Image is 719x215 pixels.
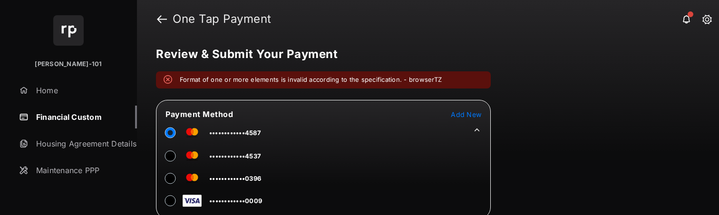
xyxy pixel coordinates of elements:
[165,109,233,119] span: Payment Method
[209,175,261,182] span: ••••••••••••0396
[209,152,261,160] span: ••••••••••••4537
[209,129,261,137] span: ••••••••••••4587
[53,15,84,46] img: svg+xml;base64,PHN2ZyB4bWxucz0iaHR0cDovL3d3dy53My5vcmcvMjAwMC9zdmciIHdpZHRoPSI2NCIgaGVpZ2h0PSI2NC...
[451,109,481,119] button: Add New
[15,132,137,155] a: Housing Agreement Details
[209,197,262,205] span: ••••••••••••0009
[15,106,137,128] a: Financial Custom
[15,159,137,182] a: Maintenance PPP
[451,110,481,118] span: Add New
[156,49,692,60] h5: Review & Submit Your Payment
[15,79,137,102] a: Home
[173,13,272,25] strong: One Tap Payment
[35,59,102,69] p: [PERSON_NAME]-101
[15,186,107,208] a: Important Links
[180,75,442,85] em: Format of one or more elements is invalid according to the specification. - browserTZ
